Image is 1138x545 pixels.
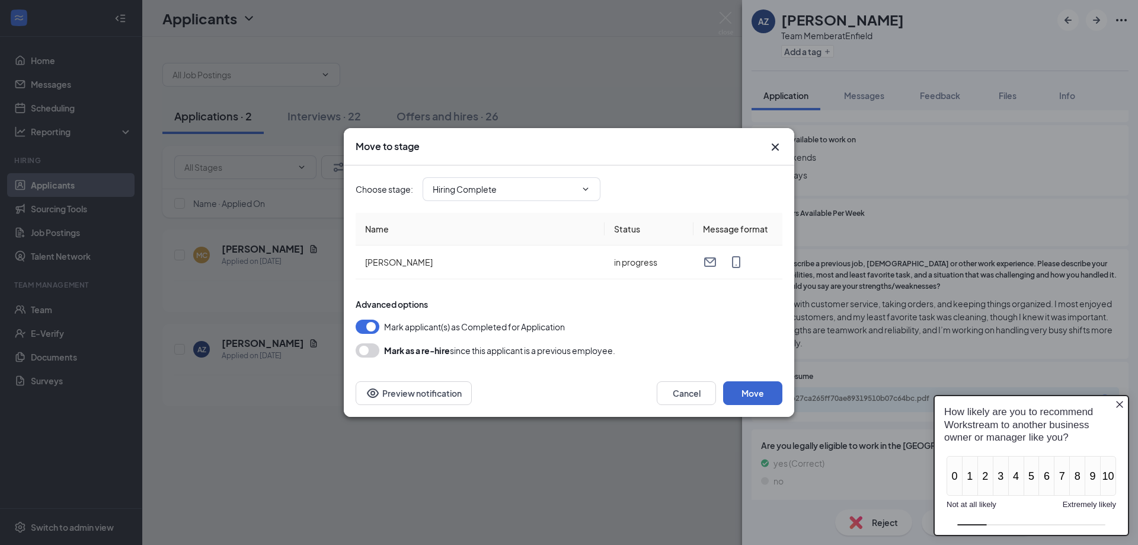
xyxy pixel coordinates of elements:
[768,140,782,154] svg: Cross
[384,345,450,356] b: Mark as a re-hire
[356,298,782,310] div: Advanced options
[365,257,433,267] span: [PERSON_NAME]
[366,386,380,400] svg: Eye
[723,381,782,405] button: Move
[384,320,565,334] span: Mark applicant(s) as Completed for Application
[356,381,472,405] button: Preview notificationEye
[356,140,420,153] h3: Move to stage
[729,255,743,269] svg: MobileSms
[605,213,693,246] th: Status
[581,184,590,194] svg: ChevronDown
[384,343,615,358] div: since this applicant is a previous employee.
[657,381,716,405] button: Cancel
[925,385,1138,545] iframe: Sprig User Feedback Dialog
[693,213,782,246] th: Message format
[605,246,693,279] td: in progress
[703,255,717,269] svg: Email
[356,183,413,196] span: Choose stage :
[356,213,605,246] th: Name
[768,140,782,154] button: Close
